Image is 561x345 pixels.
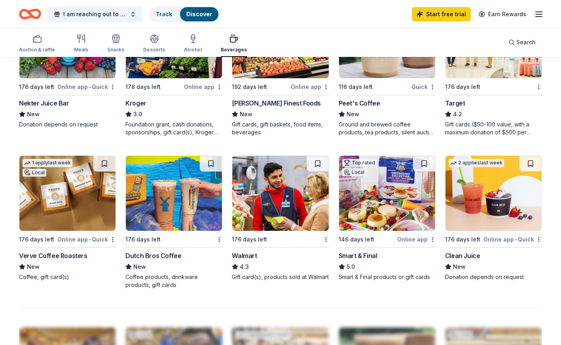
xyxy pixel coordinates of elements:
div: Meals [74,47,88,53]
div: Smart & Final products or gift cards [339,273,436,281]
a: Image for Smart & FinalTop ratedLocal146 days leftOnline appSmart & Final5.0Smart & Final product... [339,155,436,281]
div: Clean Juice [445,251,480,260]
div: Local [23,169,46,177]
div: Local [342,168,366,176]
a: Image for Jensen’s Finest FoodsLocal192 days leftOnline app[PERSON_NAME] Finest FoodsNewGift card... [232,3,329,136]
button: Alcohol [184,31,202,57]
span: • [515,236,517,243]
div: [PERSON_NAME] Finest Foods [232,98,321,108]
span: New [27,109,40,119]
div: Coffee products, drinkware products, gift cards [125,273,222,289]
div: Target [445,98,465,108]
a: Image for Nekter Juice Bar2 applieslast week176 days leftOnline app•QuickNekter Juice BarNewDonat... [19,3,116,128]
button: Beverages [221,31,247,57]
span: 3.0 [133,109,142,119]
button: TrackDiscover [149,6,219,22]
a: Image for Kroger2 applieslast week178 days leftOnline appKroger3.0Foundation grant, cash donation... [125,3,222,136]
div: 146 days left [339,235,374,244]
div: Online app [397,234,436,244]
div: 176 days left [232,235,267,244]
a: Image for Peet's Coffee116 days leftQuickPeet's CoffeeNewGround and brewed coffee products, tea p... [339,3,436,136]
div: Kroger [125,98,146,108]
img: Image for Smart & Final [339,156,435,231]
button: Snacks [107,31,124,57]
span: 4.2 [453,109,462,119]
div: Quick [411,82,436,92]
div: Gift cards, gift baskets, food items, beverages [232,121,329,136]
a: Track [156,11,172,17]
div: Gift cards ($50-100 value, with a maximum donation of $500 per year) [445,121,542,136]
img: Image for Verve Coffee Roasters [19,156,116,231]
span: New [453,262,466,271]
span: New [240,109,252,119]
div: Verve Coffee Roasters [19,251,87,260]
button: Desserts [143,31,165,57]
div: Walmart [232,251,257,260]
div: 176 days left [445,82,480,92]
a: Image for Walmart176 days leftWalmart4.3Gift card(s), products sold at Walmart [232,155,329,281]
a: Image for Target3 applieslast week176 days leftTarget4.2Gift cards ($50-100 value, with a maximum... [445,3,542,136]
button: I am reaching out to invite your support for [GEOGRAPHIC_DATA]’s 2026 Aloha Night: Celebrating Co... [47,6,142,22]
span: • [89,236,91,243]
button: Meals [74,31,88,57]
button: Search [502,34,542,50]
a: Start free trial [412,7,471,21]
div: Ground and brewed coffee products, tea products, silent auction gift certificates, coupons, merch... [339,121,436,136]
div: Dutch Bros Coffee [125,251,181,260]
a: Earn Rewards [474,7,531,21]
div: 178 days left [125,82,161,92]
img: Image for Walmart [232,156,328,231]
div: 176 days left [445,235,480,244]
div: 192 days left [232,82,267,92]
div: 2 applies last week [449,159,504,167]
span: 4.3 [240,262,249,271]
div: Online app [184,82,222,92]
div: Top rated [342,159,377,167]
div: Online app Quick [483,234,542,244]
div: 176 days left [19,82,54,92]
div: Online app Quick [57,234,116,244]
div: 176 days left [125,235,161,244]
div: Donation depends on request [445,273,542,281]
div: 116 days left [339,82,373,92]
div: Donation depends on request [19,121,116,128]
span: Search [516,38,536,47]
div: Snacks [107,47,124,53]
div: 1 apply last week [23,159,72,167]
div: Nekter Juice Bar [19,98,69,108]
div: Peet's Coffee [339,98,380,108]
div: Online app Quick [57,82,116,92]
img: Image for Clean Juice [445,156,542,231]
div: Online app [291,82,329,92]
span: 5.0 [347,262,355,271]
span: New [133,262,146,271]
div: Alcohol [184,47,202,53]
div: Gift card(s), products sold at Walmart [232,273,329,281]
div: Beverages [221,47,247,53]
span: New [347,109,359,119]
a: Discover [186,11,212,17]
span: • [89,84,91,90]
div: Coffee, gift card(s) [19,273,116,281]
a: Image for Dutch Bros Coffee176 days leftDutch Bros CoffeeNewCoffee products, drinkware products, ... [125,155,222,289]
a: Image for Clean Juice2 applieslast week176 days leftOnline app•QuickClean JuiceNewDonation depend... [445,155,542,281]
div: Desserts [143,47,165,53]
img: Image for Dutch Bros Coffee [126,156,222,231]
div: 176 days left [19,235,54,244]
div: Foundation grant, cash donations, sponsorships, gift card(s), Kroger products [125,121,222,136]
a: Home [19,5,41,23]
div: Smart & Final [339,251,377,260]
button: Auction & raffle [19,31,55,57]
span: New [27,262,40,271]
a: Image for Verve Coffee Roasters1 applylast weekLocal176 days leftOnline app•QuickVerve Coffee Roa... [19,155,116,281]
span: I am reaching out to invite your support for [GEOGRAPHIC_DATA]’s 2026 Aloha Night: Celebrating Co... [63,9,127,19]
div: Auction & raffle [19,47,55,53]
